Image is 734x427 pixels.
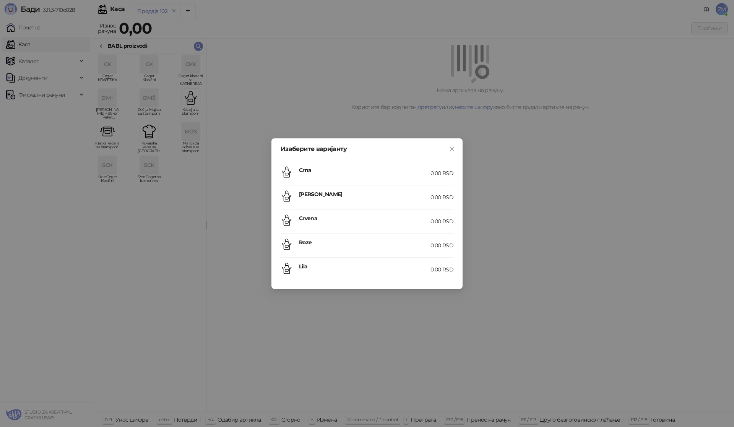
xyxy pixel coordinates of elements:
[430,265,453,274] div: 0,00 RSD
[430,169,453,177] div: 0,00 RSD
[281,214,293,226] img: Kecelja sa štampom
[299,190,430,198] h4: [PERSON_NAME]
[281,146,453,152] div: Изаберите варијанту
[430,241,453,250] div: 0,00 RSD
[430,217,453,226] div: 0,00 RSD
[299,238,430,247] h4: Roze
[449,146,455,152] span: close
[446,146,458,152] span: Close
[281,166,293,178] img: Kecelja sa štampom
[299,262,430,271] h4: Lila
[446,143,458,155] button: Close
[430,193,453,201] div: 0,00 RSD
[299,166,430,174] h4: Crna
[281,190,293,202] img: Kecelja sa štampom
[281,262,293,274] img: Kecelja sa štampom
[299,214,430,222] h4: Crvena
[281,238,293,250] img: Kecelja sa štampom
